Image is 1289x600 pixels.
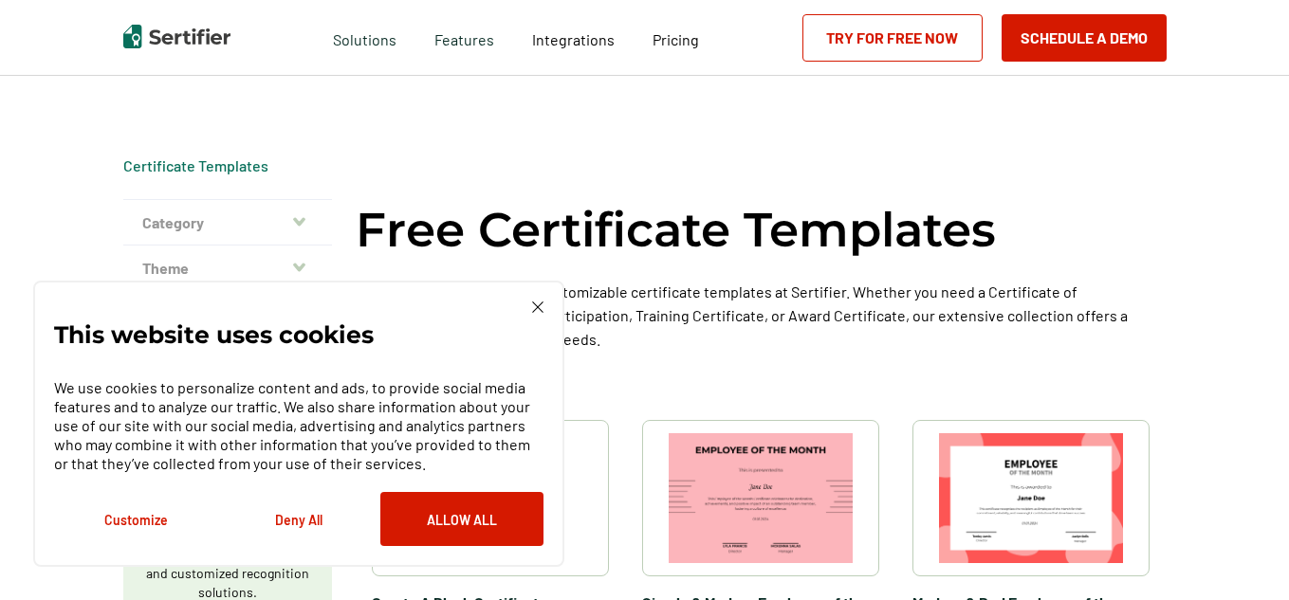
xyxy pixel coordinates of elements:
button: Theme [123,245,332,291]
button: Deny All [217,492,380,546]
button: Schedule a Demo [1002,14,1167,62]
p: We use cookies to personalize content and ads, to provide social media features and to analyze ou... [54,378,543,473]
a: Pricing [653,26,699,49]
img: Modern & Red Employee of the Month Certificate Template [939,433,1123,563]
a: Certificate Templates [123,156,268,174]
img: Sertifier | Digital Credentialing Platform [123,25,230,48]
div: Breadcrumb [123,156,268,175]
p: This website uses cookies [54,325,374,344]
span: Solutions [333,26,396,49]
button: Allow All [380,492,543,546]
p: Explore a wide selection of customizable certificate templates at Sertifier. Whether you need a C... [356,280,1167,351]
button: Customize [54,492,217,546]
span: Pricing [653,30,699,48]
span: Integrations [532,30,615,48]
a: Try for Free Now [802,14,983,62]
a: Integrations [532,26,615,49]
img: Cookie Popup Close [532,301,543,313]
h1: Free Certificate Templates [356,199,996,261]
img: Simple & Modern Employee of the Month Certificate Template [669,433,853,563]
button: Category [123,200,332,245]
span: Features [434,26,494,49]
